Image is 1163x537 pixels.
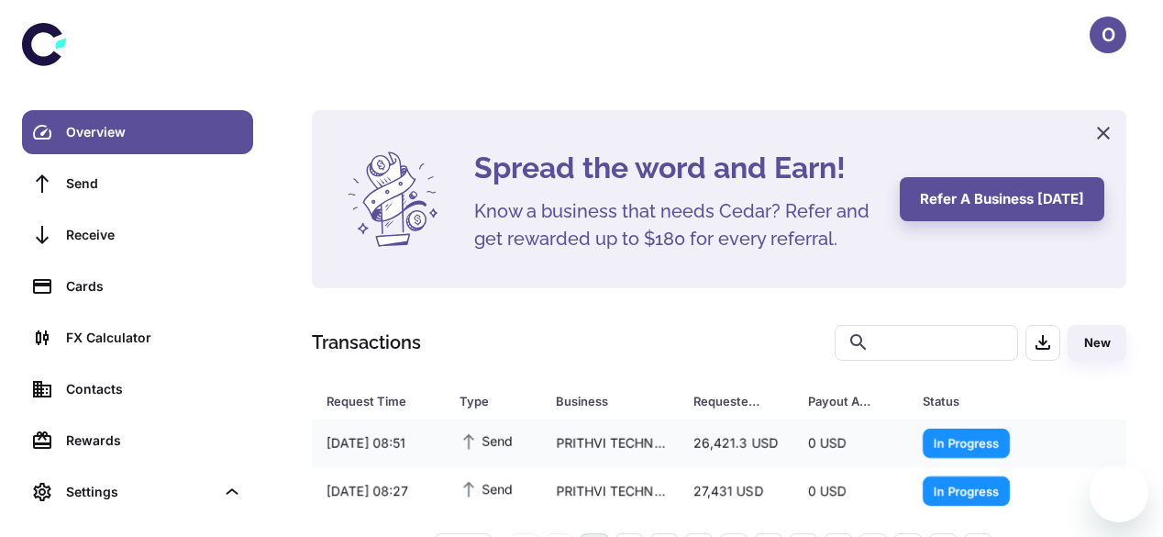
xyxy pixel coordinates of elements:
a: FX Calculator [22,316,253,360]
a: Rewards [22,419,253,463]
button: New [1068,325,1126,361]
a: Cards [22,264,253,308]
a: Overview [22,110,253,154]
div: Contacts [66,379,242,399]
div: [DATE] 08:51 [312,426,445,461]
div: [DATE] 08:27 [312,474,445,509]
h4: Spread the word and Earn! [474,146,878,190]
a: Receive [22,213,253,257]
iframe: Button to launch messaging window [1090,464,1148,522]
span: In Progress [923,433,1010,452]
div: 0 USD [793,426,908,461]
div: Request Time [327,388,414,414]
div: Overview [66,122,242,142]
h5: Know a business that needs Cedar? Refer and get rewarded up to $180 for every referral. [474,197,878,252]
span: Send [460,431,513,451]
span: Send [460,478,513,498]
div: Status [923,388,1037,414]
div: Settings [66,482,215,502]
div: Settings [22,470,253,514]
span: Request Time [327,388,438,414]
div: FX Calculator [66,328,242,348]
div: Rewards [66,431,242,451]
button: Refer a business [DATE] [900,177,1104,221]
a: Send [22,162,253,206]
div: 27,431 USD [679,474,793,509]
div: Type [460,388,510,414]
button: O [1090,17,1126,53]
div: 26,421.3 USD [679,426,793,461]
div: Requested Amount [693,388,762,414]
div: Cards [66,276,242,296]
a: Contacts [22,367,253,411]
div: PRITHVI TECHNOLOGIES [541,426,679,461]
div: PRITHVI TECHNOLOGIES [541,474,679,509]
span: Payout Amount [808,388,901,414]
span: Requested Amount [693,388,786,414]
div: 0 USD [793,474,908,509]
span: In Progress [923,481,1010,499]
div: Payout Amount [808,388,877,414]
div: Send [66,173,242,194]
span: Type [460,388,534,414]
div: Receive [66,225,242,245]
span: Status [923,388,1061,414]
h1: Transactions [312,329,421,356]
